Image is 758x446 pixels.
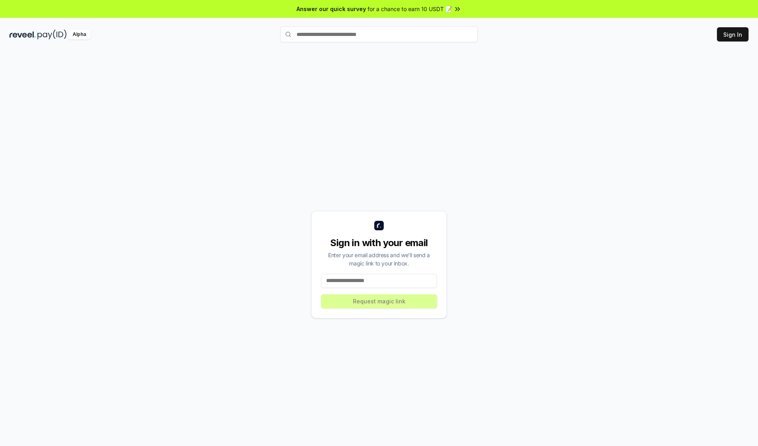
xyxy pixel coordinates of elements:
img: reveel_dark [9,30,36,40]
img: logo_small [374,221,384,230]
div: Enter your email address and we’ll send a magic link to your inbox. [321,251,437,267]
img: pay_id [38,30,67,40]
div: Sign in with your email [321,237,437,249]
button: Sign In [717,27,749,41]
div: Alpha [68,30,90,40]
span: for a chance to earn 10 USDT 📝 [368,5,452,13]
span: Answer our quick survey [296,5,366,13]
